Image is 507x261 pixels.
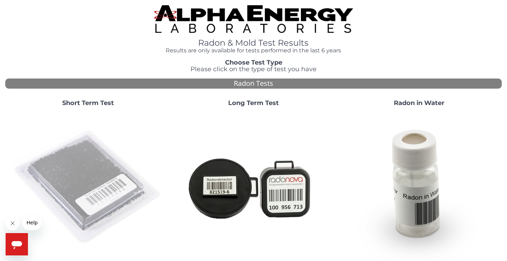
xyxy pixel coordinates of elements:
[5,79,502,89] div: Radon Tests
[6,233,28,255] iframe: Button to launch messaging window
[228,99,279,107] strong: Long Term Test
[154,47,353,54] h4: Results are only available for tests performed in the last 6 years
[225,59,282,66] strong: Choose Test Type
[154,38,353,47] h1: Radon & Mold Test Results
[154,5,353,33] img: TightCrop.jpg
[394,99,444,107] strong: Radon in Water
[22,215,41,230] iframe: Message from company
[190,65,317,73] span: Please click on the type of test you have
[6,216,20,230] iframe: Close message
[62,99,114,107] strong: Short Term Test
